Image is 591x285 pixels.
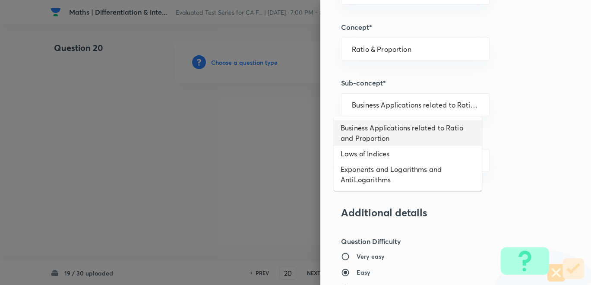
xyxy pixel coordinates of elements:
h6: Very easy [357,252,384,261]
input: Search a sub-concept [352,101,479,109]
button: Open [484,48,486,50]
li: Exponents and Logarithms and AntiLogarithms [334,161,482,187]
li: Business Applications related to Ratio and Proportion [334,120,482,146]
input: Search a concept [352,45,479,53]
li: Laws of Indices [334,146,482,161]
h5: Question Difficulty [341,236,541,247]
button: Close [484,104,486,106]
button: Open [484,160,486,161]
h5: Concept* [341,22,541,32]
h5: Sub-concept* [341,78,541,88]
h6: Easy [357,268,370,277]
h3: Additional details [341,206,541,219]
